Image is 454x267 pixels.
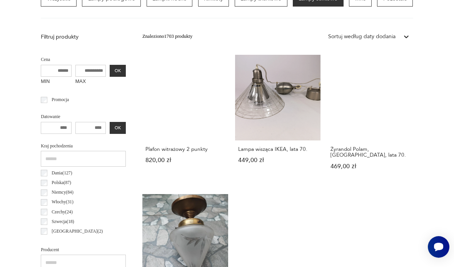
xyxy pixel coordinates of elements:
[52,179,71,187] p: Polska ( 87 )
[52,237,103,245] p: [GEOGRAPHIC_DATA] ( 2 )
[52,189,73,196] p: Niemcy ( 84 )
[238,146,317,152] h3: Lampa wisząca IKEA, lata 70.
[330,164,410,169] p: 469,00 zł
[110,65,125,77] button: OK
[142,55,228,183] a: Plafon witrażowy 2 punktyPlafon witrażowy 2 punkty820,00 zł
[52,208,73,216] p: Czechy ( 24 )
[41,56,126,64] p: Cena
[52,218,74,226] p: Szwecja ( 18 )
[428,236,449,258] iframe: Smartsupp widget button
[41,113,126,121] p: Datowanie
[52,169,72,177] p: Dania ( 127 )
[328,33,396,41] div: Sortuj według daty dodania
[41,33,126,41] p: Filtruj produkty
[238,157,317,163] p: 449,00 zł
[52,198,73,206] p: Włochy ( 31 )
[41,246,126,254] p: Producent
[145,157,225,163] p: 820,00 zł
[52,96,69,104] p: Promocja
[41,77,72,88] label: MIN
[145,146,225,152] h3: Plafon witrażowy 2 punkty
[52,228,103,235] p: [GEOGRAPHIC_DATA] ( 2 )
[75,77,106,88] label: MAX
[142,33,192,41] div: Znaleziono 1703 produkty
[235,55,321,183] a: Lampa wisząca IKEA, lata 70.Lampa wisząca IKEA, lata 70.449,00 zł
[41,142,126,150] p: Kraj pochodzenia
[330,146,410,158] h3: Żyrandol Polam, [GEOGRAPHIC_DATA], lata 70.
[327,55,413,183] a: Żyrandol Polam, Polska, lata 70.Żyrandol Polam, [GEOGRAPHIC_DATA], lata 70.469,00 zł
[110,122,125,134] button: OK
